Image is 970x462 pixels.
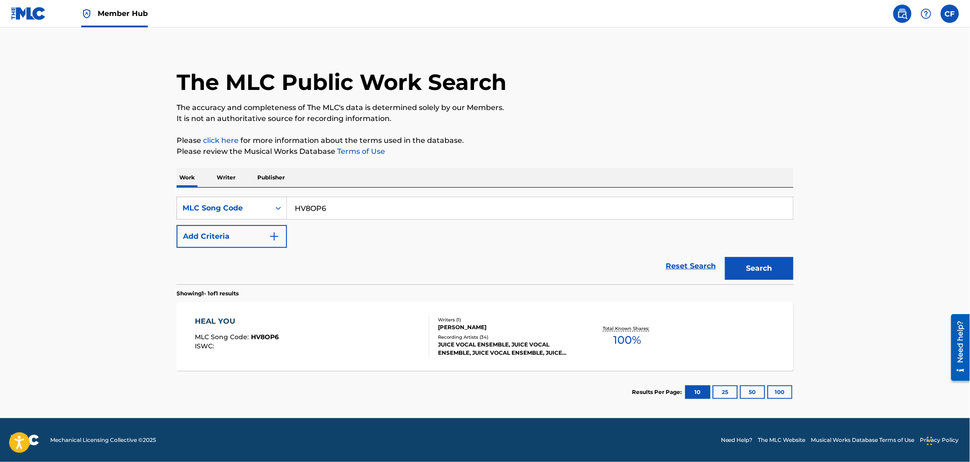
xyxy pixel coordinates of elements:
[177,197,793,284] form: Search Form
[941,5,959,23] div: User Menu
[632,388,684,396] p: Results Per Page:
[767,385,793,399] button: 100
[927,427,933,455] div: Drag
[195,342,217,350] span: ISWC :
[11,435,39,446] img: logo
[613,332,641,348] span: 100 %
[214,168,238,187] p: Writer
[758,436,806,444] a: The MLC Website
[685,385,710,399] button: 10
[438,341,576,357] div: JUICE VOCAL ENSEMBLE, JUICE VOCAL ENSEMBLE, JUICE VOCAL ENSEMBLE, JUICE VOCAL ENSEMBLE, VARIOUS A...
[725,257,793,280] button: Search
[897,8,908,19] img: search
[177,68,506,96] h1: The MLC Public Work Search
[920,436,959,444] a: Privacy Policy
[195,316,279,327] div: HEAL YOU
[811,436,915,444] a: Musical Works Database Terms of Use
[917,5,935,23] div: Help
[438,323,576,331] div: [PERSON_NAME]
[11,7,46,20] img: MLC Logo
[335,147,385,156] a: Terms of Use
[438,334,576,341] div: Recording Artists ( 34 )
[203,136,239,145] a: click here
[177,113,793,124] p: It is not an authoritative source for recording information.
[924,418,970,462] iframe: Chat Widget
[893,5,912,23] a: Public Search
[944,310,970,384] iframe: Resource Center
[740,385,765,399] button: 50
[269,231,280,242] img: 9d2ae6d4665cec9f34b9.svg
[177,168,198,187] p: Work
[721,436,753,444] a: Need Help?
[255,168,287,187] p: Publisher
[183,203,265,214] div: MLC Song Code
[177,225,287,248] button: Add Criteria
[251,333,279,341] span: HV8OP6
[177,146,793,157] p: Please review the Musical Works Database
[713,385,738,399] button: 25
[661,256,720,276] a: Reset Search
[50,436,156,444] span: Mechanical Licensing Collective © 2025
[177,302,793,371] a: HEAL YOUMLC Song Code:HV8OP6ISWC:Writers (1)[PERSON_NAME]Recording Artists (34)JUICE VOCAL ENSEMB...
[195,333,251,341] span: MLC Song Code :
[603,325,652,332] p: Total Known Shares:
[438,316,576,323] div: Writers ( 1 )
[98,8,148,19] span: Member Hub
[177,135,793,146] p: Please for more information about the terms used in the database.
[177,289,239,298] p: Showing 1 - 1 of 1 results
[81,8,92,19] img: Top Rightsholder
[921,8,932,19] img: help
[177,102,793,113] p: The accuracy and completeness of The MLC's data is determined solely by our Members.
